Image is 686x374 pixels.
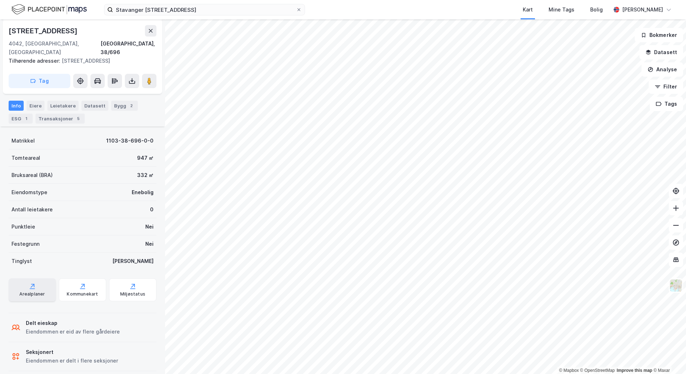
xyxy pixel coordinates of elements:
div: [PERSON_NAME] [622,5,663,14]
div: Bolig [590,5,603,14]
div: Nei [145,240,154,248]
div: Festegrunn [11,240,39,248]
button: Filter [649,80,683,94]
img: logo.f888ab2527a4732fd821a326f86c7f29.svg [11,3,87,16]
div: 332 ㎡ [137,171,154,179]
div: Mine Tags [549,5,574,14]
button: Analyse [642,62,683,77]
div: ESG [9,114,33,124]
div: Kommunekart [67,291,98,297]
div: Seksjonert [26,348,118,356]
div: Tinglyst [11,257,32,265]
div: Eiere [27,101,44,111]
div: [STREET_ADDRESS] [9,57,151,65]
button: Datasett [639,45,683,59]
div: Eiendommen er eid av flere gårdeiere [26,327,120,336]
div: Delt eieskap [26,319,120,327]
div: Bruksareal (BRA) [11,171,53,179]
input: Søk på adresse, matrikkel, gårdeiere, leietakere eller personer [113,4,296,15]
div: 5 [75,115,82,122]
iframe: Chat Widget [650,340,686,374]
div: Matrikkel [11,136,35,145]
div: Nei [145,222,154,231]
div: Antall leietakere [11,205,53,214]
div: Arealplaner [19,291,45,297]
div: Transaksjoner [36,114,85,124]
button: Tag [9,74,70,88]
div: 4042, [GEOGRAPHIC_DATA], [GEOGRAPHIC_DATA] [9,39,100,57]
div: Datasett [81,101,108,111]
div: 1103-38-696-0-0 [106,136,154,145]
button: Bokmerker [635,28,683,42]
div: Info [9,101,24,111]
div: Eiendommen er delt i flere seksjoner [26,356,118,365]
a: Improve this map [617,368,652,373]
div: Leietakere [47,101,79,111]
div: 2 [128,102,135,109]
div: 0 [150,205,154,214]
div: 947 ㎡ [137,154,154,162]
div: Miljøstatus [120,291,145,297]
div: Tomteareal [11,154,40,162]
div: [GEOGRAPHIC_DATA], 38/696 [100,39,156,57]
a: OpenStreetMap [580,368,615,373]
div: Punktleie [11,222,35,231]
div: Enebolig [132,188,154,197]
div: Kontrollprogram for chat [650,340,686,374]
div: [STREET_ADDRESS] [9,25,79,37]
div: 1 [23,115,30,122]
div: Bygg [111,101,138,111]
div: [PERSON_NAME] [112,257,154,265]
img: Z [669,279,683,292]
div: Kart [523,5,533,14]
span: Tilhørende adresser: [9,58,62,64]
a: Mapbox [559,368,579,373]
button: Tags [650,97,683,111]
div: Eiendomstype [11,188,47,197]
